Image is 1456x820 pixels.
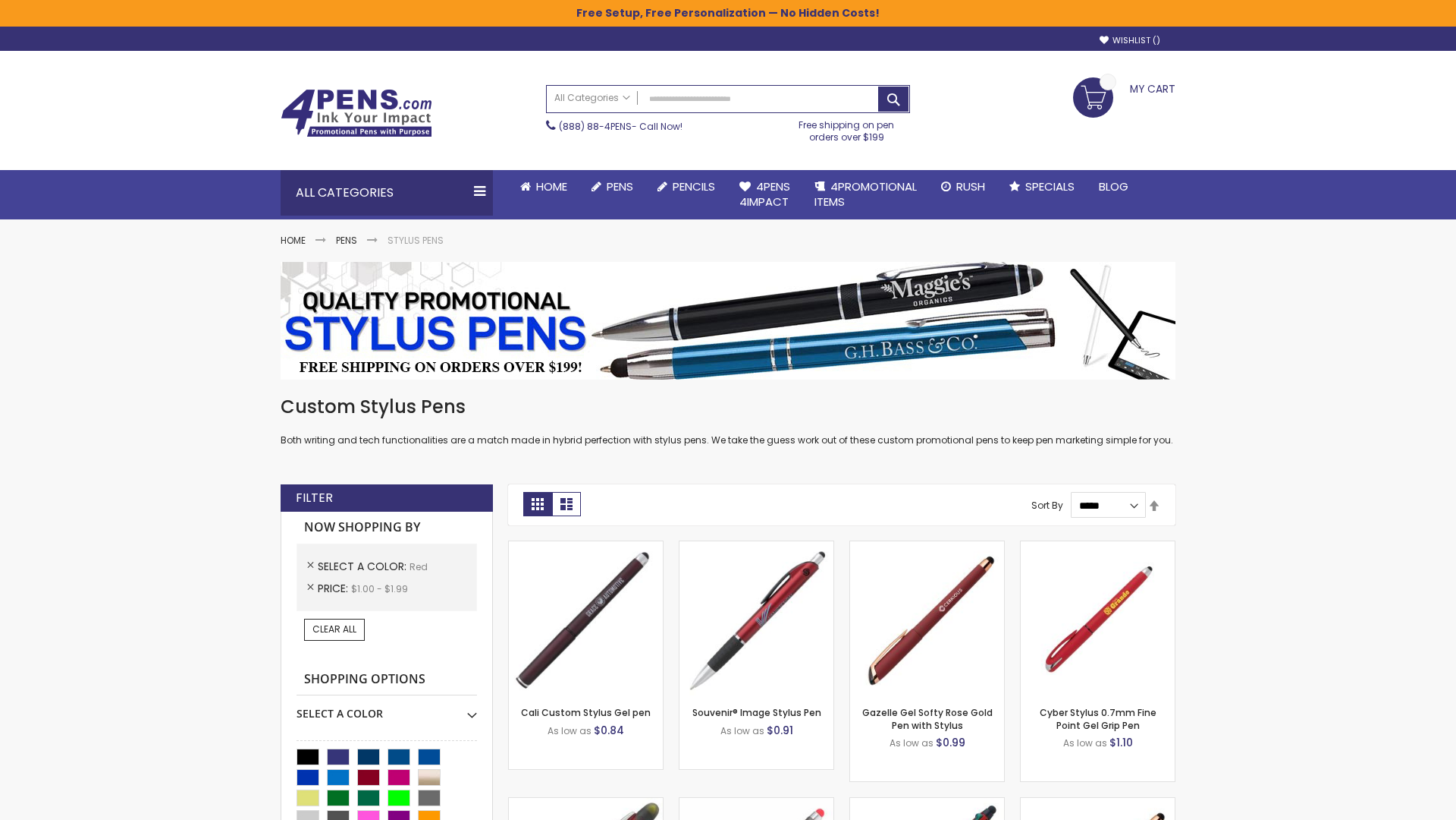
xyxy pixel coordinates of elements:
label: Sort By [1031,499,1063,512]
div: Both writing and tech functionalities are a match made in hybrid perfection with stylus pens. We ... [281,395,1175,447]
a: Cyber Stylus 0.7mm Fine Point Gel Grip Pen-Red [1021,541,1175,553]
a: Specials [997,170,1087,203]
span: Select A Color [318,559,409,574]
img: 4Pens Custom Pens and Promotional Products [281,89,432,137]
div: Free shipping on pen orders over $199 [783,113,911,143]
img: Cyber Stylus 0.7mm Fine Point Gel Grip Pen-Red [1021,541,1175,695]
strong: Now Shopping by [297,512,477,544]
a: 4Pens4impact [727,170,802,219]
span: $0.91 [767,723,793,738]
span: Clear All [312,623,356,635]
span: Pens [607,178,633,194]
a: Wishlist [1100,35,1160,46]
span: - Call Now! [559,120,682,133]
a: Pens [336,234,357,247]
a: Gazelle Gel Softy Rose Gold Pen with Stylus [862,706,993,731]
span: As low as [890,736,934,749]
span: As low as [720,724,764,737]
a: (888) 88-4PENS [559,120,632,133]
img: Stylus Pens [281,262,1175,380]
a: Souvenir® Image Stylus Pen [692,706,821,719]
a: Blog [1087,170,1141,203]
img: Cali Custom Stylus Gel pen-Red [509,541,663,695]
img: Gazelle Gel Softy Rose Gold Pen with Stylus-Red [850,541,1004,695]
span: 4Pens 4impact [739,178,790,210]
span: $1.00 - $1.99 [351,582,408,595]
a: Rush [929,170,997,203]
h1: Custom Stylus Pens [281,395,1175,419]
span: Price [318,581,351,596]
a: All Categories [547,86,638,111]
span: Blog [1099,178,1128,194]
span: As low as [548,724,591,737]
span: As low as [1063,736,1107,749]
span: $0.99 [936,735,965,750]
span: $0.84 [594,723,624,738]
a: Pencils [645,170,727,203]
a: Souvenir® Image Stylus Pen-Red [679,541,833,553]
div: Select A Color [297,695,477,721]
span: Specials [1025,178,1075,194]
div: All Categories [281,170,493,216]
a: Home [508,170,579,203]
span: Rush [956,178,985,194]
a: Cyber Stylus 0.7mm Fine Point Gel Grip Pen [1040,706,1156,731]
a: 4PROMOTIONALITEMS [802,170,929,219]
strong: Stylus Pens [388,234,444,247]
a: Pens [579,170,645,203]
a: Orbitor 4 Color Assorted Ink Metallic Stylus Pens-Red [850,797,1004,810]
a: Cali Custom Stylus Gel pen [521,706,651,719]
a: Gazelle Gel Softy Rose Gold Pen with Stylus-Red [850,541,1004,553]
span: Home [536,178,567,194]
a: Clear All [304,619,365,640]
span: All Categories [554,92,630,104]
a: Cali Custom Stylus Gel pen-Red [509,541,663,553]
img: Souvenir® Image Stylus Pen-Red [679,541,833,695]
span: 4PROMOTIONAL ITEMS [814,178,917,210]
a: Islander Softy Gel with Stylus - ColorJet Imprint-Red [679,797,833,810]
strong: Shopping Options [297,664,477,696]
strong: Filter [296,490,333,506]
span: $1.10 [1109,735,1133,750]
a: Home [281,234,306,247]
a: Souvenir® Jalan Highlighter Stylus Pen Combo-Red [509,797,663,810]
span: Red [409,560,428,573]
span: Pencils [673,178,715,194]
strong: Grid [523,492,552,516]
a: Gazelle Gel Softy Rose Gold Pen with Stylus - ColorJet-Red [1021,797,1175,810]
